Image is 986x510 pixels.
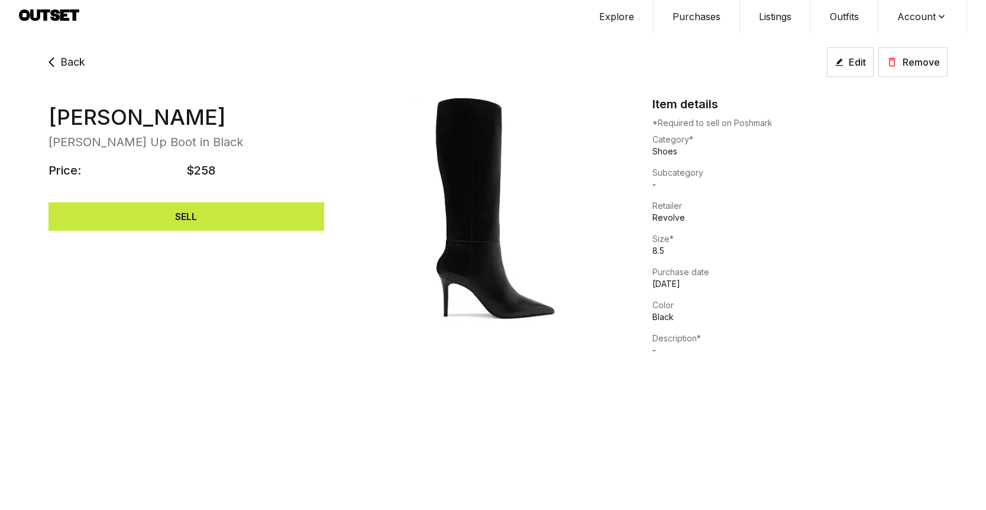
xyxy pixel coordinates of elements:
[49,129,325,150] span: [PERSON_NAME] Up Boot in Black
[903,55,940,69] span: Remove
[652,233,948,245] h5: Size*
[49,105,325,129] span: [PERSON_NAME]
[186,162,324,179] span: $258
[652,333,948,344] h5: Description*
[39,48,85,76] a: Back
[652,167,948,179] h5: Subcategory
[849,55,866,69] span: Edit
[652,134,948,146] h5: Category*
[652,212,948,224] p: Revolve
[652,200,948,212] h5: Retailer
[652,299,948,311] h5: Color
[652,96,718,112] h4: Item details
[652,266,948,278] h5: Purchase date
[652,311,948,323] p: Black
[60,54,85,70] span: Back
[49,202,325,231] button: SELL
[652,146,948,157] p: Shoes
[827,47,874,77] button: Edit
[652,344,948,356] p: -
[652,179,948,191] p: -
[49,162,186,179] span: Price:
[878,47,948,77] button: Remove
[652,117,948,129] p: *Required to sell on Poshmark
[345,96,641,323] img: Mikki Up Boot in Black Schutz image 1
[652,278,948,290] p: [DATE]
[652,245,948,257] p: 8.5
